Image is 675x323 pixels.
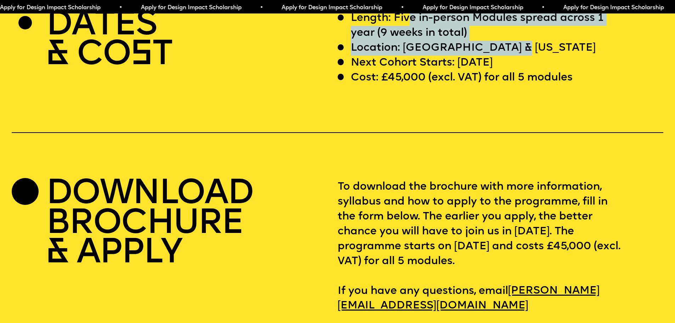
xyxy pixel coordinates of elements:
[538,5,541,11] span: •
[46,11,172,70] h2: DATES & CO T
[130,38,152,73] span: S
[338,180,663,313] p: To download the brochure with more information, syllabus and how to apply to the programme, fill ...
[338,281,600,316] a: [PERSON_NAME][EMAIL_ADDRESS][DOMAIN_NAME]
[351,56,493,71] p: Next Cohort Starts: [DATE]
[256,5,259,11] span: •
[351,71,573,85] p: Cost: £45,000 (excl. VAT) for all 5 modules
[351,11,623,41] p: Length: Five in-person Modules spread across 1 year (9 weeks in total)
[351,41,596,56] p: Location: [GEOGRAPHIC_DATA] & [US_STATE]
[115,5,118,11] span: •
[397,5,400,11] span: •
[46,180,253,268] h2: DOWNLOAD BROCHURE & APPLY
